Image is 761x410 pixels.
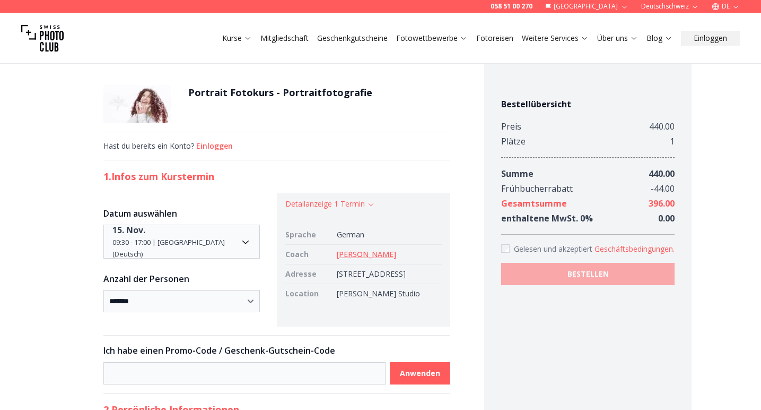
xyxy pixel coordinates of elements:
div: Summe [501,166,533,181]
button: Einloggen [681,31,740,46]
a: Über uns [597,33,638,44]
button: Detailanzeige 1 Termin [285,199,375,209]
span: 0.00 [658,212,675,224]
button: Weitere Services [518,31,593,46]
h3: Datum auswählen [103,207,260,220]
td: [PERSON_NAME] Studio [333,284,442,304]
a: Geschenkgutscheine [317,33,388,44]
h3: Anzahl der Personen [103,272,260,285]
b: BESTELLEN [567,269,609,279]
span: 396.00 [649,198,675,209]
div: Frühbucherrabatt [501,181,573,196]
h2: 1. Infos zum Kurstermin [103,169,450,184]
a: 058 51 00 270 [491,2,532,11]
a: [PERSON_NAME] [337,249,396,259]
h4: Bestellübersicht [501,98,675,110]
div: - 44.00 [651,181,675,196]
button: Anwenden [390,362,450,385]
div: 440.00 [649,119,675,134]
a: Fotoreisen [476,33,513,44]
a: Kurse [222,33,252,44]
a: Blog [646,33,672,44]
td: German [333,225,442,245]
td: Sprache [285,225,333,245]
td: [STREET_ADDRESS] [333,264,442,284]
button: Über uns [593,31,642,46]
button: BESTELLEN [501,263,675,285]
div: 1 [670,134,675,149]
td: Adresse [285,264,333,284]
a: Fotowettbewerbe [396,33,468,44]
div: Gesamtsumme [501,196,567,211]
button: Date [103,225,260,259]
div: Hast du bereits ein Konto? [103,141,450,151]
button: Blog [642,31,677,46]
td: Location [285,284,333,304]
div: enthaltene MwSt. 0 % [501,211,593,226]
div: Plätze [501,134,526,149]
button: Einloggen [196,141,233,151]
input: Accept terms [501,244,510,253]
h3: Ich habe einen Promo-Code / Geschenk-Gutschein-Code [103,344,450,357]
button: Mitgliedschaft [256,31,313,46]
a: Weitere Services [522,33,589,44]
img: Portrait Fotokurs - Portraitfotografie [103,85,171,123]
div: Preis [501,119,521,134]
td: Coach [285,245,333,264]
a: Mitgliedschaft [260,33,309,44]
b: Anwenden [400,368,440,379]
button: Fotowettbewerbe [392,31,472,46]
img: Swiss photo club [21,17,64,59]
button: Geschenkgutscheine [313,31,392,46]
span: 440.00 [649,168,675,180]
button: Fotoreisen [472,31,518,46]
button: Accept termsGelesen und akzeptiert [594,244,675,254]
span: Gelesen und akzeptiert [514,244,594,254]
button: Kurse [218,31,256,46]
h1: Portrait Fotokurs - Portraitfotografie [188,85,372,100]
